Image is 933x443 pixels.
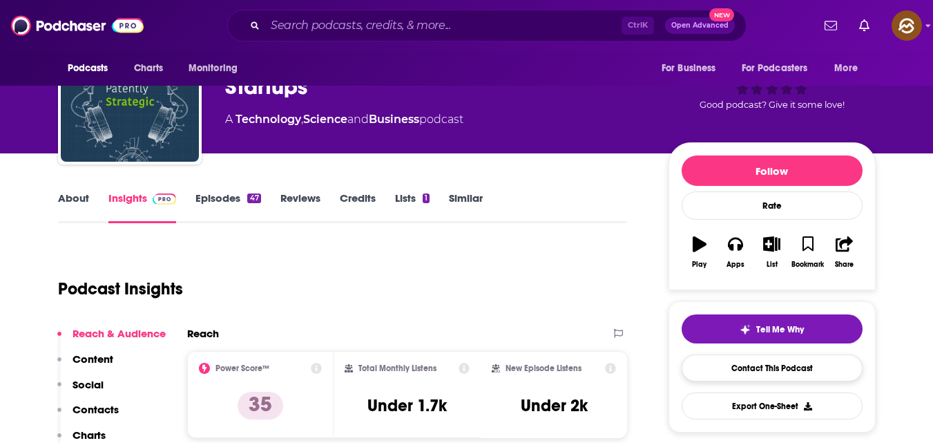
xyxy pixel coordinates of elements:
[189,59,238,78] span: Monitoring
[58,279,183,299] h1: Podcast Insights
[73,428,106,442] p: Charts
[756,324,804,335] span: Tell Me Why
[227,10,747,41] div: Search podcasts, credits, & more...
[682,227,718,277] button: Play
[125,55,172,82] a: Charts
[235,113,301,126] a: Technology
[854,14,875,37] a: Show notifications dropdown
[195,191,260,223] a: Episodes47
[825,55,875,82] button: open menu
[369,113,419,126] a: Business
[671,22,729,29] span: Open Advanced
[740,324,751,335] img: tell me why sparkle
[247,194,260,203] div: 47
[423,194,430,203] div: 1
[395,191,430,223] a: Lists1
[73,403,119,416] p: Contacts
[73,378,104,391] p: Social
[665,17,735,34] button: Open AdvancedNew
[187,327,219,340] h2: Reach
[700,100,845,110] span: Good podcast? Give it some love!
[652,55,733,82] button: open menu
[791,261,824,269] div: Bookmark
[790,227,826,277] button: Bookmark
[280,191,320,223] a: Reviews
[358,364,436,373] h2: Total Monthly Listens
[834,59,858,78] span: More
[57,327,166,352] button: Reach & Audience
[506,364,581,373] h2: New Episode Listens
[709,8,734,21] span: New
[153,194,177,205] img: Podchaser Pro
[727,261,744,269] div: Apps
[58,191,89,223] a: About
[521,395,588,416] h3: Under 2k
[58,55,126,82] button: open menu
[682,314,863,343] button: tell me why sparkleTell Me Why
[68,59,108,78] span: Podcasts
[238,392,283,420] p: 35
[826,227,862,277] button: Share
[718,227,753,277] button: Apps
[682,355,863,381] a: Contact This Podcast
[347,113,369,126] span: and
[57,378,104,404] button: Social
[73,352,113,366] p: Content
[662,59,716,78] span: For Business
[692,261,706,269] div: Play
[57,403,119,428] button: Contacts
[753,227,789,277] button: List
[767,261,778,269] div: List
[892,10,922,41] span: Logged in as hey85204
[134,59,164,78] span: Charts
[819,14,843,37] a: Show notifications dropdown
[215,364,269,373] h2: Power Score™
[835,261,854,269] div: Share
[301,113,303,126] span: ,
[265,15,622,37] input: Search podcasts, credits, & more...
[682,191,863,220] div: Rate
[340,191,376,223] a: Credits
[73,327,166,340] p: Reach & Audience
[57,352,113,378] button: Content
[733,55,828,82] button: open menu
[179,55,256,82] button: open menu
[225,111,463,128] div: A podcast
[892,10,922,41] button: Show profile menu
[449,191,483,223] a: Similar
[622,17,654,35] span: Ctrl K
[892,10,922,41] img: User Profile
[303,113,347,126] a: Science
[367,395,447,416] h3: Under 1.7k
[108,191,177,223] a: InsightsPodchaser Pro
[61,23,199,162] img: ​​Patently Strategic - Patent Strategy for Startups
[682,393,863,420] button: Export One-Sheet
[11,12,144,39] img: Podchaser - Follow, Share and Rate Podcasts
[742,59,808,78] span: For Podcasters
[682,155,863,186] button: Follow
